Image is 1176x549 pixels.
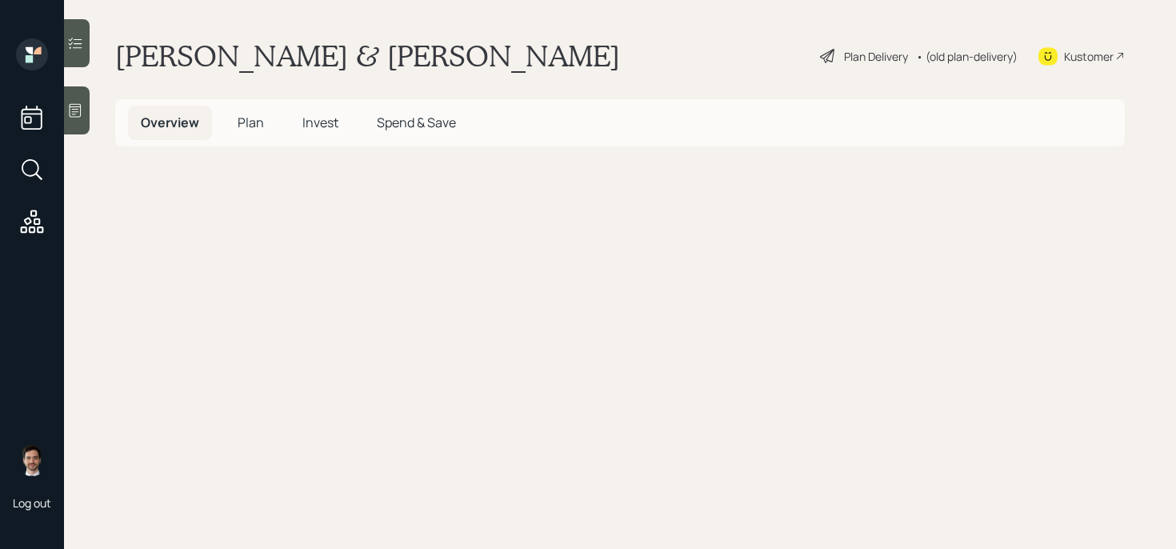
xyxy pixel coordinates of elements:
div: Log out [13,495,51,511]
span: Invest [302,114,338,131]
h1: [PERSON_NAME] & [PERSON_NAME] [115,38,620,74]
div: • (old plan-delivery) [916,48,1018,65]
div: Plan Delivery [844,48,908,65]
span: Spend & Save [377,114,456,131]
span: Overview [141,114,199,131]
div: Kustomer [1064,48,1114,65]
span: Plan [238,114,264,131]
img: jonah-coleman-headshot.png [16,444,48,476]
